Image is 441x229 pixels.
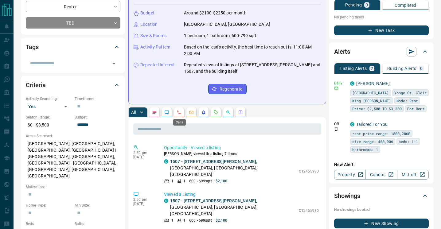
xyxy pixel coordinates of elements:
p: , [GEOGRAPHIC_DATA], [GEOGRAPHIC_DATA], [GEOGRAPHIC_DATA] [170,158,296,178]
p: 1 [183,218,185,223]
p: [GEOGRAPHIC_DATA], [GEOGRAPHIC_DATA] [184,21,270,28]
span: size range: 450,906 [352,138,393,145]
p: Home Type: [26,203,72,208]
a: [PERSON_NAME] [356,81,390,86]
div: Calls [173,119,186,126]
svg: Listing Alerts [201,110,206,115]
span: [GEOGRAPHIC_DATA] [352,90,389,96]
p: Activity Pattern [140,44,170,50]
p: [PERSON_NAME] viewed this listing 7 times [164,151,319,157]
h2: Criteria [26,80,46,90]
p: 2:50 pm [133,151,155,155]
div: condos.ca [164,159,168,164]
button: Regenerate [208,84,247,94]
p: 2 [371,66,373,71]
p: Repeated views of listings at [STREET_ADDRESS][PERSON_NAME] and 1507, and the building itself [184,62,321,75]
svg: Push Notification Only [334,127,338,131]
p: Search Range: [26,114,72,120]
svg: Notes [152,110,157,115]
p: Off [334,121,346,127]
div: condos.ca [164,199,168,203]
button: New Task [334,25,429,35]
p: Listing Alerts [340,66,367,71]
div: condos.ca [350,81,354,86]
div: Renter [26,1,120,12]
p: Around $2100-$2250 per month [184,10,247,16]
svg: Lead Browsing Activity [164,110,169,115]
a: Condos [365,170,397,180]
p: Based on the lead's activity, the best time to reach out is: 11:00 AM - 2:00 PM [184,44,321,57]
p: Baths: [75,221,120,227]
p: [GEOGRAPHIC_DATA], [GEOGRAPHIC_DATA], [GEOGRAPHIC_DATA], [GEOGRAPHIC_DATA] | [GEOGRAPHIC_DATA], [... [26,139,120,181]
p: Viewed a Listing [164,191,319,198]
p: 1 [171,178,174,184]
p: Pending [345,3,362,7]
p: $0 - $3,500 [26,120,72,130]
a: Property [334,170,366,180]
p: Building Alerts [387,66,416,71]
span: Price: $2,500 TO $3,300 [352,106,402,112]
button: New Showing [334,219,429,228]
a: Mr.Loft [397,170,429,180]
div: Tags [26,40,120,54]
p: Min Size: [75,203,120,208]
p: $2,100 [216,218,228,223]
p: Beds: [26,221,72,227]
p: 600 - 699 sqft [189,218,212,223]
a: Tailored For You [356,122,388,127]
p: 1 bedroom, 1 bathroom, 600-799 sqft [184,33,257,39]
svg: Opportunities [226,110,231,115]
div: Alerts [334,44,429,59]
p: No showings booked [334,207,429,212]
p: , [GEOGRAPHIC_DATA], [GEOGRAPHIC_DATA], [GEOGRAPHIC_DATA] [170,198,296,217]
p: C12455980 [299,169,319,174]
p: Timeframe: [75,96,120,102]
span: rent price range: 1800,2860 [352,130,410,137]
svg: Calls [177,110,181,115]
p: Size & Rooms [140,33,167,39]
p: Budget [140,10,154,16]
span: For Rent [407,106,424,112]
div: TBD [26,17,120,29]
svg: Agent Actions [238,110,243,115]
p: [DATE] [133,155,155,159]
div: Yes [26,102,72,111]
p: Opportunity - Viewed a listing [164,145,319,151]
span: bathrooms: 1 [352,146,378,153]
svg: Requests [213,110,218,115]
p: Location [140,21,158,28]
p: 0 [365,3,368,7]
p: New Alert: [334,161,429,168]
p: Budget: [75,114,120,120]
svg: Emails [189,110,194,115]
p: [DATE] [133,202,155,206]
span: Mode: Rent [396,98,418,104]
p: Actively Searching: [26,96,72,102]
p: Daily [334,80,346,86]
svg: Email [334,86,338,90]
div: Showings [334,188,429,203]
div: Criteria [26,78,120,92]
p: No pending tasks [334,13,429,22]
p: $2,100 [216,178,228,184]
span: Yonge-St. Clair [394,90,427,96]
p: C12455980 [299,208,319,213]
h2: Tags [26,42,38,52]
span: King [PERSON_NAME] [352,98,391,104]
p: 0 [420,66,423,71]
button: Open [110,59,118,68]
p: 1 [171,218,174,223]
p: Completed [395,3,416,7]
h2: Showings [334,191,360,201]
p: 1 [183,178,185,184]
a: 1507 - [STREET_ADDRESS][PERSON_NAME] [170,159,256,164]
p: Repeated Interest [140,62,175,68]
p: 600 - 699 sqft [189,178,212,184]
p: Motivation: [26,184,120,190]
h2: Alerts [334,47,350,56]
div: condos.ca [350,122,354,126]
p: 2:50 pm [133,197,155,202]
p: Areas Searched: [26,133,120,139]
a: 1507 - [STREET_ADDRESS][PERSON_NAME] [170,198,256,203]
p: All [131,110,136,114]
